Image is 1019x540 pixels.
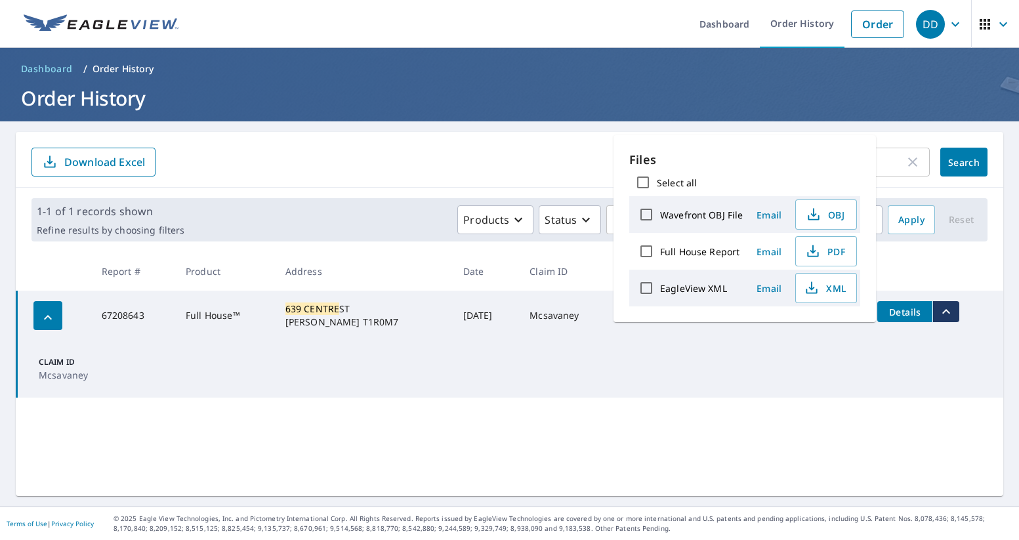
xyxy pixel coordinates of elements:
td: Regular [612,291,688,341]
button: Email [748,241,790,262]
button: detailsBtn-67208643 [877,301,932,322]
span: OBJ [804,207,846,222]
span: Apply [898,212,925,228]
span: Email [753,209,785,221]
div: ST [PERSON_NAME] T1R0M7 [285,302,442,329]
button: Download Excel [31,148,156,177]
td: 67208643 [91,291,176,341]
p: 1-1 of 1 records shown [37,203,184,219]
p: Files [629,151,860,169]
button: Apply [888,205,935,234]
span: XML [804,280,846,296]
h1: Order History [16,85,1003,112]
button: Products [457,205,533,234]
p: Claim ID [39,356,112,368]
td: Full House™ [175,291,275,341]
p: Download Excel [64,155,145,169]
button: Email [748,205,790,225]
td: [DATE] [453,291,520,341]
label: EagleView XML [660,282,727,295]
span: Orgs [612,212,656,228]
span: Search [951,156,977,169]
button: OBJ [795,199,857,230]
p: © 2025 Eagle View Technologies, Inc. and Pictometry International Corp. All Rights Reserved. Repo... [114,514,1012,533]
th: Claim ID [519,252,612,291]
nav: breadcrumb [16,58,1003,79]
p: Status [545,212,577,228]
td: Mcsavaney [519,291,612,341]
a: Order [851,10,904,38]
button: XML [795,273,857,303]
p: | [7,520,94,528]
th: Address [275,252,453,291]
p: Order History [93,62,154,75]
mark: 639 CENTRE [285,302,340,315]
button: PDF [795,236,857,266]
p: Mcsavaney [39,368,112,382]
a: Dashboard [16,58,78,79]
th: Product [175,252,275,291]
th: Delivery [612,252,688,291]
p: Products [463,212,509,228]
button: Orgs [606,205,680,234]
span: Email [753,245,785,258]
button: Status [539,205,601,234]
span: Dashboard [21,62,73,75]
label: Select all [657,177,697,189]
a: Terms of Use [7,519,47,528]
th: Date [453,252,520,291]
button: Email [748,278,790,299]
button: filesDropdownBtn-67208643 [932,301,959,322]
span: Details [885,306,925,318]
p: Refine results by choosing filters [37,224,184,236]
span: PDF [804,243,846,259]
label: Wavefront OBJ File [660,209,743,221]
span: Email [753,282,785,295]
li: / [83,61,87,77]
img: EV Logo [24,14,178,34]
div: DD [916,10,945,39]
th: Report # [91,252,176,291]
label: Full House Report [660,245,739,258]
a: Privacy Policy [51,519,94,528]
button: Search [940,148,988,177]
